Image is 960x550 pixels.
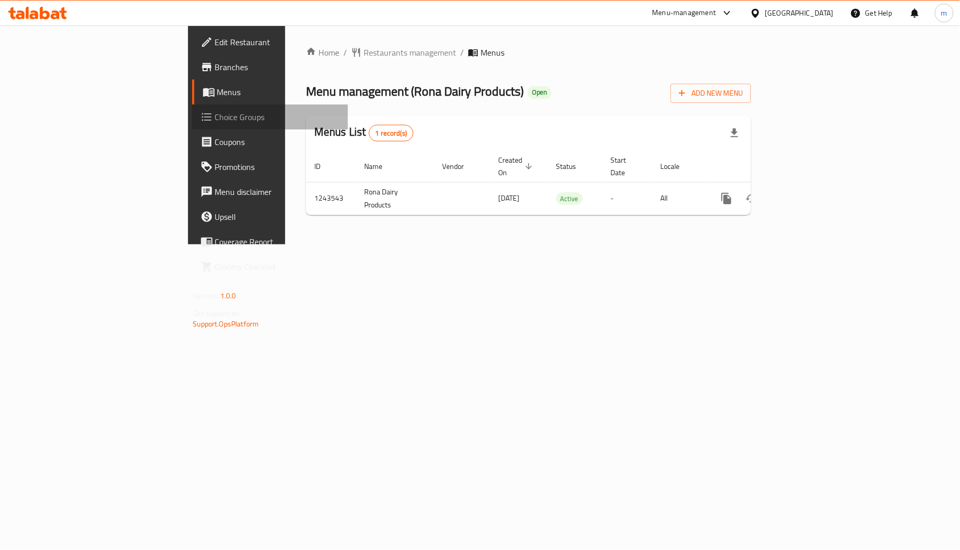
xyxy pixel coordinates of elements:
td: All [652,182,706,215]
span: Active [556,193,583,205]
span: m [941,7,948,19]
span: Menu disclaimer [215,186,340,198]
a: Coverage Report [192,229,349,254]
a: Branches [192,55,349,80]
span: Locale [661,160,694,173]
span: Open [528,88,552,97]
a: Edit Restaurant [192,30,349,55]
span: Status [556,160,590,173]
span: ID [314,160,334,173]
span: Edit Restaurant [215,36,340,48]
td: - [603,182,652,215]
a: Coupons [192,129,349,154]
span: Restaurants management [364,46,456,59]
a: Support.OpsPlatform [193,317,259,331]
td: Rona Dairy Products [356,182,434,215]
a: Restaurants management [351,46,456,59]
th: Actions [706,151,822,182]
span: Created On [498,154,536,179]
div: Open [528,86,552,99]
div: Export file [722,121,747,146]
span: Start Date [611,154,640,179]
span: Coupons [215,136,340,148]
span: Version: [193,289,219,303]
span: Add New Menu [679,87,743,100]
nav: breadcrumb [306,46,751,59]
span: Coverage Report [215,235,340,248]
div: [GEOGRAPHIC_DATA] [765,7,834,19]
span: Menus [481,46,504,59]
li: / [460,46,464,59]
div: Active [556,192,583,205]
a: Choice Groups [192,104,349,129]
div: Total records count [369,125,414,141]
button: more [714,186,739,211]
span: Menus [217,86,340,98]
span: [DATE] [498,191,519,205]
div: Menu-management [652,7,716,19]
span: Promotions [215,161,340,173]
span: Name [364,160,396,173]
a: Promotions [192,154,349,179]
span: 1 record(s) [369,128,414,138]
h2: Menus List [314,124,414,141]
a: Grocery Checklist [192,254,349,279]
span: Choice Groups [215,111,340,123]
span: Menu management ( Rona Dairy Products ) [306,80,524,103]
button: Add New Menu [671,84,751,103]
span: Vendor [442,160,477,173]
table: enhanced table [306,151,822,215]
a: Menu disclaimer [192,179,349,204]
span: Grocery Checklist [215,260,340,273]
button: Change Status [739,186,764,211]
a: Upsell [192,204,349,229]
span: Get support on: [193,307,241,320]
span: 1.0.0 [220,289,236,303]
span: Upsell [215,211,340,223]
a: Menus [192,80,349,104]
span: Branches [215,61,340,73]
